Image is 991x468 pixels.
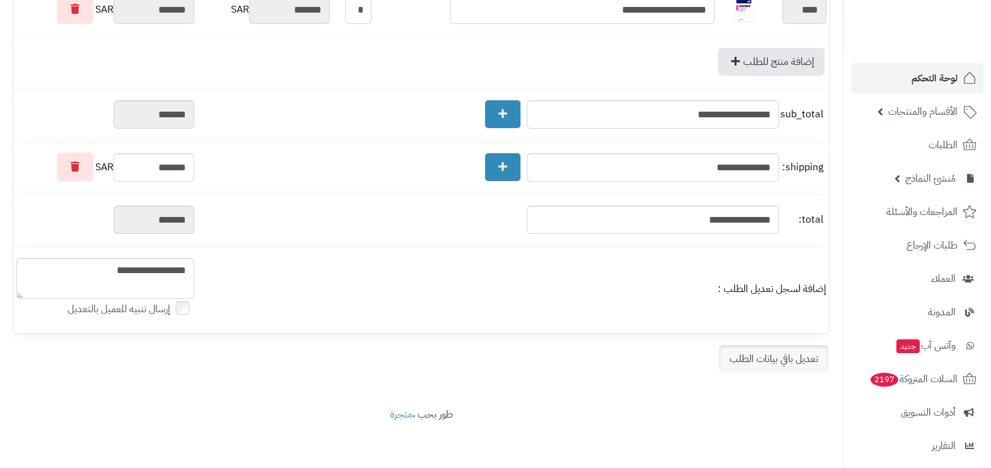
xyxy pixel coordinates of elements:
[67,302,194,317] label: إرسال تنبيه للعميل بالتعديل
[390,407,413,422] a: متجرة
[851,130,983,160] a: الطلبات
[886,203,958,221] span: المراجعات والأسئلة
[782,160,823,175] span: shipping:
[16,153,194,182] div: SAR
[931,270,956,288] span: العملاء
[869,370,958,388] span: السلات المتروكة
[782,107,823,122] span: sub_total:
[718,48,824,76] a: إضافة منتج للطلب
[782,213,823,227] span: total:
[929,136,958,154] span: الطلبات
[851,331,983,361] a: وآتس آبجديد
[851,63,983,93] a: لوحة التحكم
[851,197,983,227] a: المراجعات والأسئلة
[851,230,983,260] a: طلبات الإرجاع
[896,339,920,353] span: جديد
[928,303,956,321] span: المدونة
[176,301,189,314] input: إرسال تنبيه للعميل بالتعديل
[851,431,983,461] a: التقارير
[851,364,983,394] a: السلات المتروكة2197
[851,297,983,327] a: المدونة
[905,170,956,187] span: مُنشئ النماذج
[912,69,958,87] span: لوحة التحكم
[851,264,983,294] a: العملاء
[851,397,983,428] a: أدوات التسويق
[901,404,956,421] span: أدوات التسويق
[871,373,898,387] span: 2197
[932,437,956,455] span: التقارير
[905,35,979,62] img: logo-2.png
[719,345,828,373] a: تعديل باقي بيانات الطلب
[895,337,956,354] span: وآتس آب
[201,282,826,296] div: إضافة لسجل تعديل الطلب :
[888,103,958,120] span: الأقسام والمنتجات
[906,237,958,254] span: طلبات الإرجاع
